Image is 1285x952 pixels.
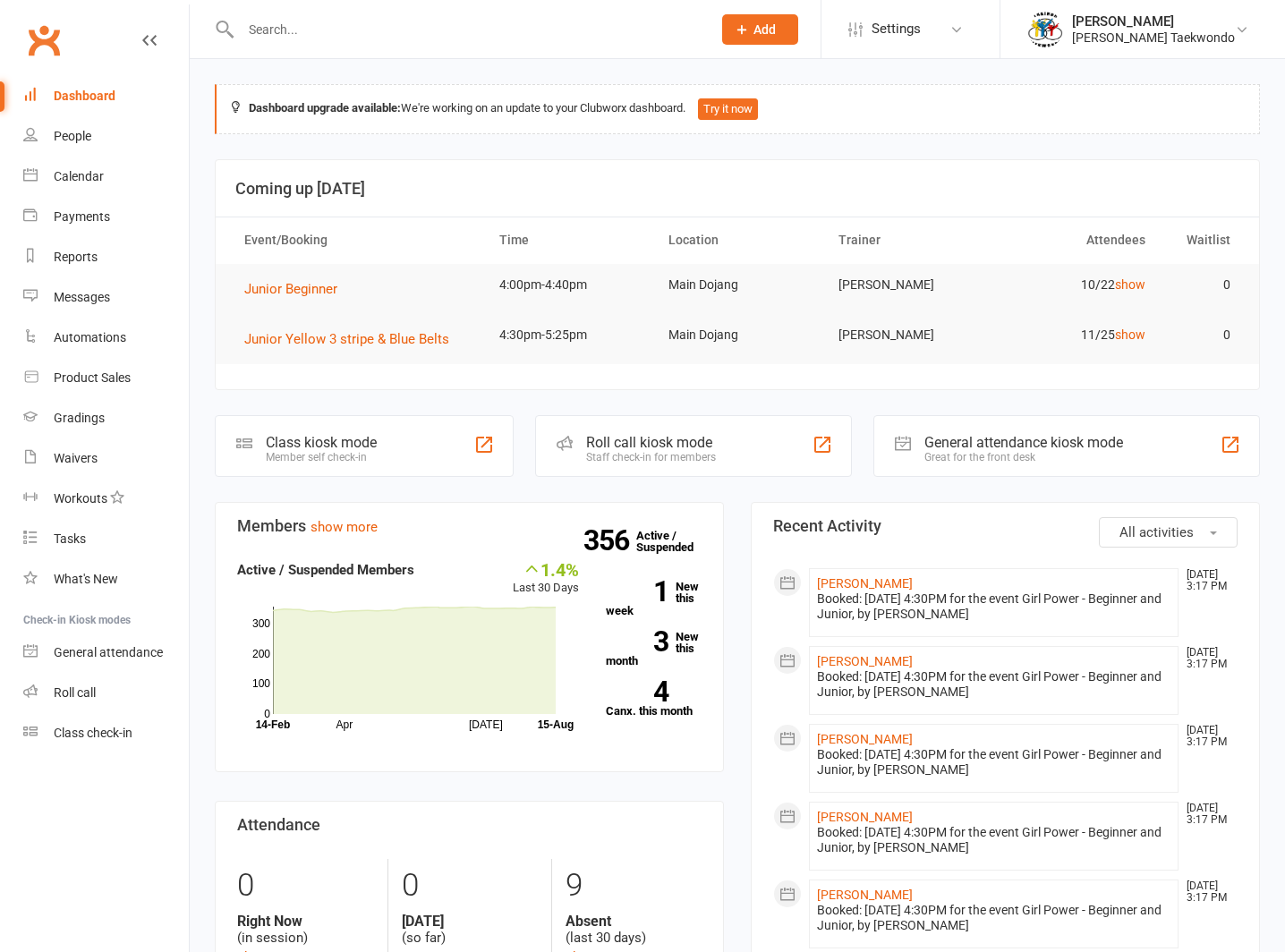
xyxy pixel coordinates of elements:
a: [PERSON_NAME] [817,732,913,746]
td: 4:00pm-4:40pm [483,264,653,306]
div: Booked: [DATE] 4:30PM for the event Girl Power - Beginner and Junior, by [PERSON_NAME] [817,903,1170,933]
a: General attendance kiosk mode [23,633,189,673]
div: (last 30 days) [566,913,702,947]
div: 0 [402,859,538,913]
th: Attendees [991,217,1162,263]
td: 11/25 [991,314,1162,356]
div: Product Sales [54,370,131,385]
div: Staff check-in for members [586,451,716,463]
div: Booked: [DATE] 4:30PM for the event Girl Power - Beginner and Junior, by [PERSON_NAME] [817,825,1170,855]
strong: Absent [566,913,702,930]
a: Messages [23,277,189,318]
span: Junior Beginner [244,281,337,297]
th: Waitlist [1162,217,1247,263]
a: Dashboard [23,76,189,116]
span: Junior Yellow 3 stripe & Blue Belts [244,331,449,347]
div: Member self check-in [266,451,377,463]
span: All activities [1119,524,1194,540]
div: Payments [54,209,110,224]
a: What's New [23,559,189,599]
time: [DATE] 3:17 PM [1178,647,1237,670]
strong: Right Now [237,913,374,930]
strong: Dashboard upgrade available: [249,101,401,115]
td: Main Dojang [652,264,822,306]
td: 0 [1162,314,1247,356]
a: show [1115,277,1145,292]
div: General attendance kiosk mode [924,434,1123,451]
a: Clubworx [21,18,66,63]
span: Add [753,22,776,37]
span: Settings [872,9,921,49]
h3: Members [237,517,702,535]
td: [PERSON_NAME] [822,264,992,306]
div: Workouts [54,491,107,506]
button: Add [722,14,798,45]
div: Booked: [DATE] 4:30PM for the event Girl Power - Beginner and Junior, by [PERSON_NAME] [817,669,1170,700]
a: Reports [23,237,189,277]
a: [PERSON_NAME] [817,654,913,668]
div: Roll call kiosk mode [586,434,716,451]
a: show [1115,327,1145,342]
td: Main Dojang [652,314,822,356]
div: Dashboard [54,89,115,103]
a: [PERSON_NAME] [817,576,913,591]
div: Booked: [DATE] 4:30PM for the event Girl Power - Beginner and Junior, by [PERSON_NAME] [817,591,1170,622]
time: [DATE] 3:17 PM [1178,880,1237,904]
td: 4:30pm-5:25pm [483,314,653,356]
strong: 4 [606,678,668,705]
div: Reports [54,250,98,264]
div: What's New [54,572,118,586]
a: Payments [23,197,189,237]
a: Product Sales [23,358,189,398]
a: 4Canx. this month [606,681,702,717]
a: Automations [23,318,189,358]
div: Great for the front desk [924,451,1123,463]
div: 9 [566,859,702,913]
div: People [54,129,91,143]
th: Event/Booking [228,217,483,263]
a: [PERSON_NAME] [817,810,913,824]
div: Roll call [54,685,96,700]
div: [PERSON_NAME] [1072,13,1235,30]
a: Roll call [23,673,189,713]
a: Calendar [23,157,189,197]
td: 10/22 [991,264,1162,306]
time: [DATE] 3:17 PM [1178,803,1237,826]
a: Tasks [23,519,189,559]
a: Waivers [23,438,189,479]
strong: 356 [583,527,636,554]
td: [PERSON_NAME] [822,314,992,356]
div: (so far) [402,913,538,947]
div: 1.4% [513,559,579,579]
a: Gradings [23,398,189,438]
button: Junior Yellow 3 stripe & Blue Belts [244,328,462,350]
a: 356Active / Suspended [636,516,715,566]
div: Calendar [54,169,104,183]
div: Tasks [54,531,86,546]
strong: 1 [606,578,668,605]
h3: Recent Activity [773,517,1238,535]
h3: Attendance [237,816,702,834]
th: Location [652,217,822,263]
th: Time [483,217,653,263]
div: Booked: [DATE] 4:30PM for the event Girl Power - Beginner and Junior, by [PERSON_NAME] [817,747,1170,778]
a: 1New this week [606,581,702,616]
a: Class kiosk mode [23,713,189,753]
div: [PERSON_NAME] Taekwondo [1072,30,1235,46]
a: Workouts [23,479,189,519]
td: 0 [1162,264,1247,306]
div: Gradings [54,411,105,425]
div: Automations [54,330,126,344]
div: General attendance [54,645,163,659]
a: show more [311,519,378,535]
strong: [DATE] [402,913,538,930]
button: Junior Beginner [244,278,350,300]
div: 0 [237,859,374,913]
div: Messages [54,290,110,304]
button: Try it now [698,98,758,120]
time: [DATE] 3:17 PM [1178,569,1237,592]
input: Search... [235,17,699,42]
a: People [23,116,189,157]
a: [PERSON_NAME] [817,888,913,902]
div: Class check-in [54,726,132,740]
